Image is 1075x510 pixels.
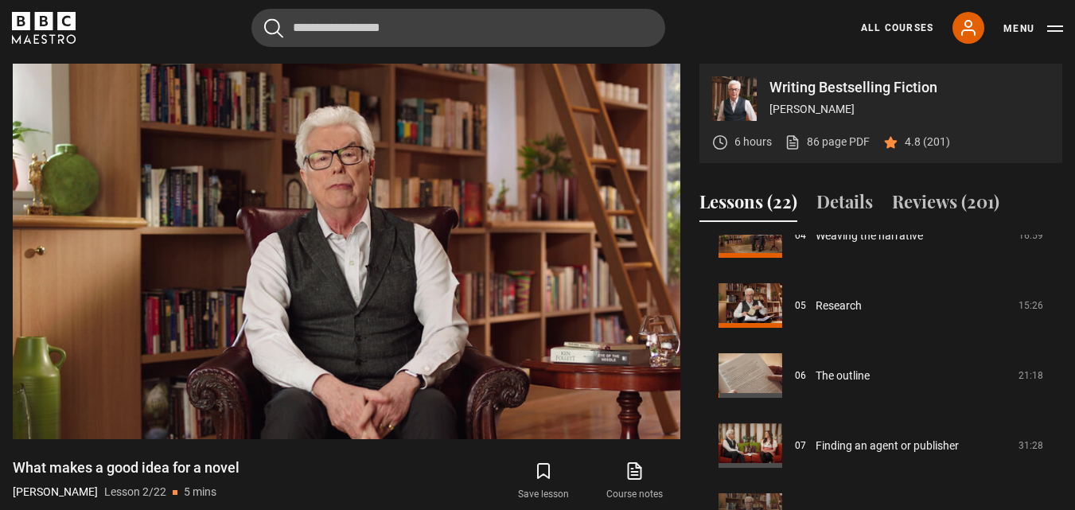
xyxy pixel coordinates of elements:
[769,101,1050,118] p: [PERSON_NAME]
[816,298,862,314] a: Research
[12,12,76,44] svg: BBC Maestro
[184,484,216,500] p: 5 mins
[104,484,166,500] p: Lesson 2/22
[13,458,240,477] h1: What makes a good idea for a novel
[816,438,959,454] a: Finding an agent or publisher
[905,134,950,150] p: 4.8 (201)
[816,368,870,384] a: The outline
[699,189,797,222] button: Lessons (22)
[892,189,999,222] button: Reviews (201)
[785,134,870,150] a: 86 page PDF
[769,80,1050,95] p: Writing Bestselling Fiction
[1003,21,1063,37] button: Toggle navigation
[816,189,873,222] button: Details
[590,458,680,504] a: Course notes
[13,64,680,439] video-js: Video Player
[498,458,589,504] button: Save lesson
[251,9,665,47] input: Search
[816,228,923,244] a: Weaving the narrative
[264,18,283,38] button: Submit the search query
[861,21,933,35] a: All Courses
[13,484,98,500] p: [PERSON_NAME]
[734,134,772,150] p: 6 hours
